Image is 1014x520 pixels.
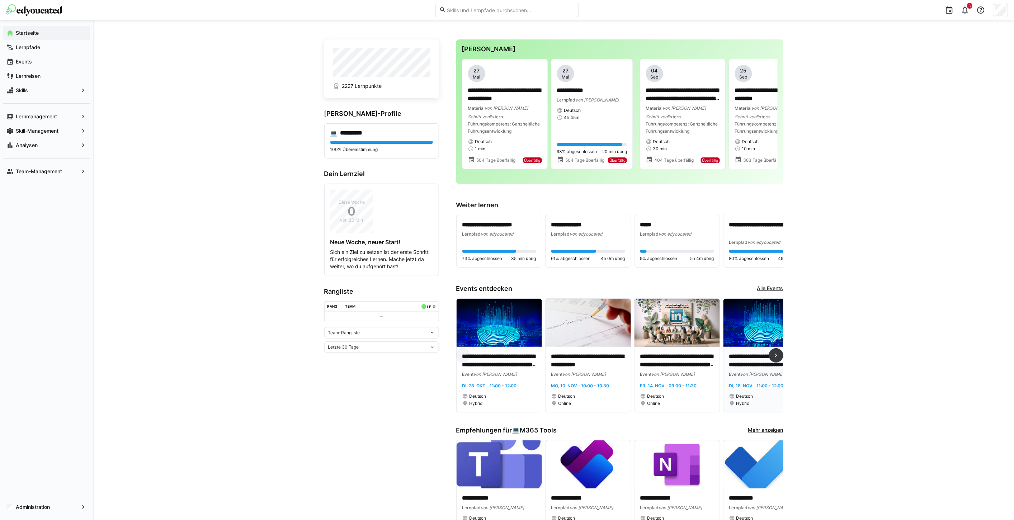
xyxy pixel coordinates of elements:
[476,157,515,163] span: 504 Tage überfällig
[570,505,613,510] span: von [PERSON_NAME]
[330,129,338,137] div: 💻️
[456,285,513,293] h3: Events entdecken
[563,372,606,377] span: von [PERSON_NAME]
[475,146,486,152] span: 1 min
[741,372,784,377] span: von [PERSON_NAME]
[485,105,528,111] span: von [PERSON_NAME]
[562,74,569,80] span: Mai
[446,7,575,13] input: Skills und Lernpfade durchsuchen…
[640,231,659,237] span: Lernpfad
[456,201,783,209] h3: Weiter lernen
[659,231,692,237] span: von edyoucated
[659,505,702,510] span: von [PERSON_NAME]
[735,114,757,119] span: Schritt von
[524,158,541,162] span: Überfällig
[551,372,563,377] span: Event
[481,231,514,237] span: von edyoucated
[729,240,748,245] span: Lernpfad
[473,67,480,74] span: 27
[474,372,517,377] span: von [PERSON_NAME]
[640,505,659,510] span: Lernpfad
[433,303,436,309] a: ø
[752,105,795,111] span: von [PERSON_NAME]
[462,45,778,53] h3: [PERSON_NAME]
[635,299,720,347] img: image
[468,114,490,119] span: Schritt von
[646,105,663,111] span: Material
[640,256,678,261] span: 9% abgeschlossen
[663,105,706,111] span: von [PERSON_NAME]
[653,139,670,145] span: Deutsch
[640,383,697,388] span: Fr, 14. Nov. · 09:00 - 11:30
[647,401,660,406] span: Online
[646,114,718,134] span: Extern- Führungskompetenz: Ganzheitliche Führungsentwicklung
[735,114,807,134] span: Extern- Führungskompetenz: Ganzheitliche Führungsentwicklung
[564,108,581,113] span: Deutsch
[729,372,741,377] span: Event
[330,249,433,270] p: Sich ein Ziel zu setzen ist der erste Schritt für erfolgreiches Lernen. Mache jetzt da weiter, wo...
[640,372,652,377] span: Event
[702,158,718,162] span: Überfällig
[330,147,433,152] p: 100% Übereinstimmung
[345,304,355,308] div: Team
[462,505,481,510] span: Lernpfad
[736,401,750,406] span: Hybrid
[723,440,809,488] img: image
[602,149,627,155] span: 20 min übrig
[470,393,486,399] span: Deutsch
[743,157,782,163] span: 383 Tage überfällig
[328,330,360,336] span: Team-Rangliste
[558,401,571,406] span: Online
[324,170,439,178] h3: Dein Lernziel
[742,146,755,152] span: 10 min
[324,288,439,296] h3: Rangliste
[551,383,609,388] span: Mo, 10. Nov. · 10:00 - 10:30
[551,231,570,237] span: Lernpfad
[324,110,439,118] h3: [PERSON_NAME]-Profile
[468,105,485,111] span: Material
[557,149,597,155] span: 93% abgeschlossen
[723,299,809,347] img: image
[564,115,580,120] span: 4h 45m
[748,505,791,510] span: von [PERSON_NAME]
[558,393,575,399] span: Deutsch
[570,231,603,237] span: von edyoucated
[653,146,667,152] span: 30 min
[512,426,557,434] div: 💻️
[462,383,517,388] span: Di, 28. Okt. · 11:00 - 12:00
[557,97,576,103] span: Lernpfad
[481,505,524,510] span: von [PERSON_NAME]
[470,401,483,406] span: Hybrid
[462,256,503,261] span: 73% abgeschlossen
[735,105,752,111] span: Material
[562,67,569,74] span: 27
[654,157,694,163] span: 404 Tage überfällig
[327,304,338,308] div: Rang
[609,158,626,162] span: Überfällig
[342,82,382,90] span: 2227 Lernpunkte
[468,114,540,134] span: Extern- Führungskompetenz: Ganzheitliche Führungsentwicklung
[742,139,759,145] span: Deutsch
[651,67,658,74] span: 04
[729,505,748,510] span: Lernpfad
[748,426,783,434] a: Mehr anzeigen
[969,4,971,8] span: 3
[576,97,619,103] span: von [PERSON_NAME]
[740,74,747,80] span: Sep
[551,256,591,261] span: 61% abgeschlossen
[601,256,625,261] span: 4h 0m übrig
[729,256,769,261] span: 80% abgeschlossen
[757,285,783,293] a: Alle Events
[740,67,747,74] span: 25
[427,304,431,309] div: LP
[456,426,557,434] h3: Empfehlungen für
[520,426,557,434] span: M365 Tools
[546,299,631,347] img: image
[330,238,433,246] h4: Neue Woche, neuer Start!
[736,393,753,399] span: Deutsch
[546,440,631,488] img: image
[646,114,668,119] span: Schritt von
[457,440,542,488] img: image
[328,344,359,350] span: Letzte 30 Tage
[511,256,536,261] span: 35 min übrig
